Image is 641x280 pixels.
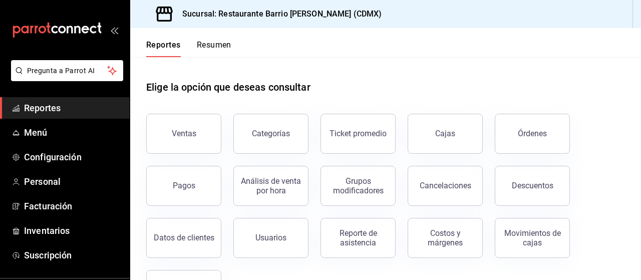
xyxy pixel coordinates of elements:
[320,166,396,206] button: Grupos modificadores
[197,40,231,57] button: Resumen
[24,101,122,115] span: Reportes
[27,66,108,76] span: Pregunta a Parrot AI
[495,166,570,206] button: Descuentos
[24,126,122,139] span: Menú
[173,181,195,190] div: Pagos
[24,224,122,237] span: Inventarios
[7,73,123,83] a: Pregunta a Parrot AI
[320,114,396,154] button: Ticket promedio
[233,218,308,258] button: Usuarios
[495,114,570,154] button: Órdenes
[146,114,221,154] button: Ventas
[146,218,221,258] button: Datos de clientes
[495,218,570,258] button: Movimientos de cajas
[327,228,389,247] div: Reporte de asistencia
[172,129,196,138] div: Ventas
[330,129,387,138] div: Ticket promedio
[24,199,122,213] span: Facturación
[146,40,181,57] button: Reportes
[252,129,290,138] div: Categorías
[233,166,308,206] button: Análisis de venta por hora
[408,218,483,258] button: Costos y márgenes
[255,233,286,242] div: Usuarios
[110,26,118,34] button: open_drawer_menu
[146,166,221,206] button: Pagos
[435,129,455,138] div: Cajas
[11,60,123,81] button: Pregunta a Parrot AI
[512,181,553,190] div: Descuentos
[24,175,122,188] span: Personal
[154,233,214,242] div: Datos de clientes
[408,166,483,206] button: Cancelaciones
[240,176,302,195] div: Análisis de venta por hora
[414,228,476,247] div: Costos y márgenes
[24,248,122,262] span: Suscripción
[146,40,231,57] div: navigation tabs
[146,80,310,95] h1: Elige la opción que deseas consultar
[420,181,471,190] div: Cancelaciones
[518,129,547,138] div: Órdenes
[320,218,396,258] button: Reporte de asistencia
[233,114,308,154] button: Categorías
[174,8,382,20] h3: Sucursal: Restaurante Barrio [PERSON_NAME] (CDMX)
[408,114,483,154] button: Cajas
[327,176,389,195] div: Grupos modificadores
[501,228,563,247] div: Movimientos de cajas
[24,150,122,164] span: Configuración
